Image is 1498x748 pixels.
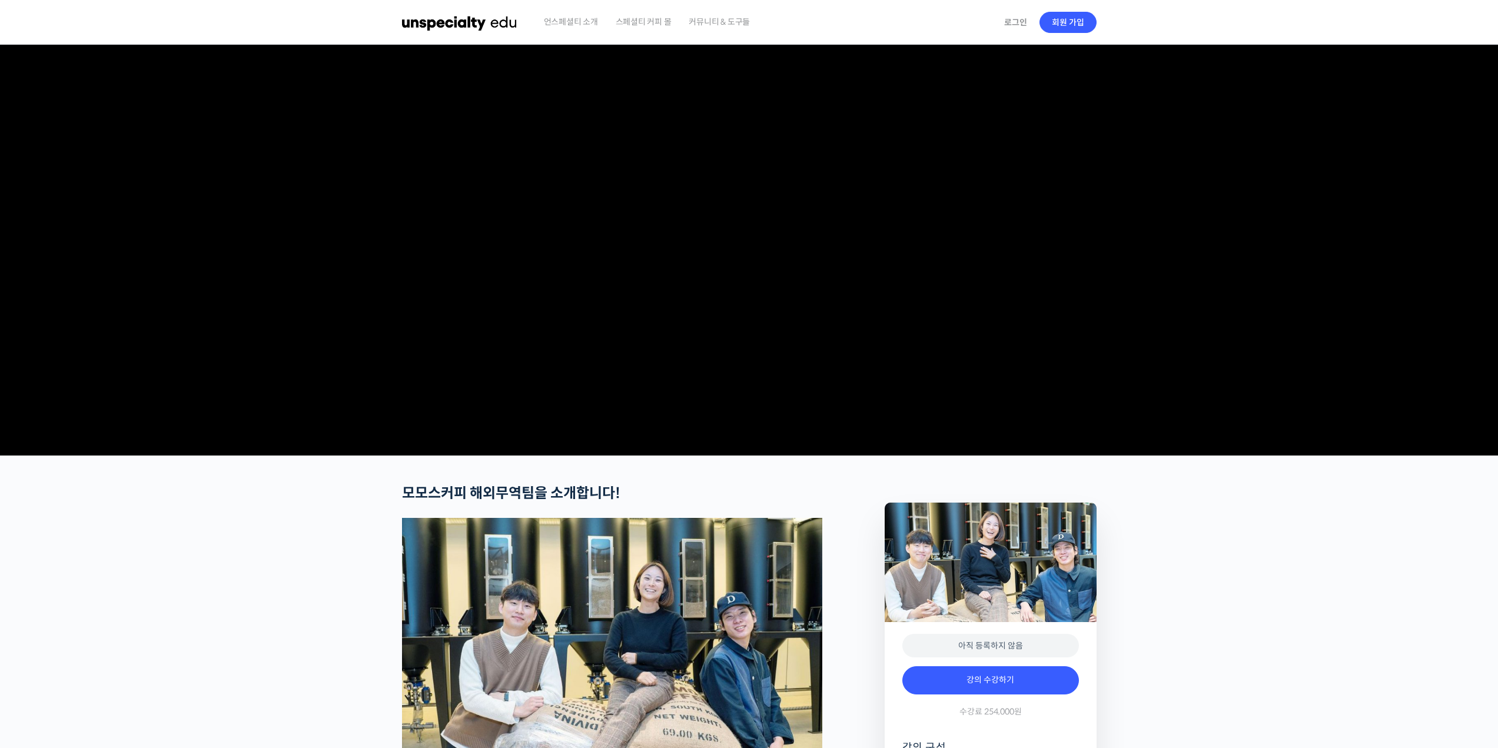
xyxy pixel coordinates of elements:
[1039,12,1097,33] a: 회원 가입
[402,484,620,502] strong: 모모스커피 해외무역팀을 소개합니다!
[959,706,1022,717] span: 수강료 254,000원
[902,666,1079,694] a: 강의 수강하기
[902,634,1079,658] div: 아직 등록하지 않음
[997,9,1034,36] a: 로그인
